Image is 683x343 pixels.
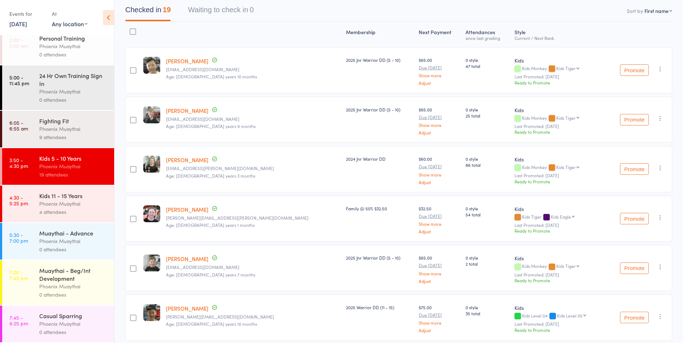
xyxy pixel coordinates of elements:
div: Kids 11 - 15 Years [39,192,108,200]
div: Personal Training [39,34,108,42]
img: image1726120203.png [143,106,160,123]
div: Phoenix Muaythai [39,125,108,133]
span: Age: [DEMOGRAPHIC_DATA] years 10 months [166,321,257,327]
div: $32.50 [419,205,460,234]
div: Events for [9,8,45,20]
div: Kids Tiger [556,165,576,169]
button: Promote [620,163,649,175]
img: image1738822920.png [143,205,160,222]
small: Due [DATE] [419,65,460,70]
a: 7:45 -8:25 pmCasual SparringPhoenix Muaythai0 attendees [2,306,114,342]
span: Age: [DEMOGRAPHIC_DATA] years 1 months [166,222,255,228]
small: bradley.mcvicar@gmail.com [166,215,340,220]
small: Last Promoted: [DATE] [515,321,603,326]
div: 0 attendees [39,50,108,59]
div: 2025 Jnr Warrior DD (5 - 10) [346,57,413,63]
span: 0 style [466,106,509,113]
time: 3:50 - 4:30 pm [9,157,28,169]
div: 9 attendees [39,133,108,141]
div: Fighting Fit [39,117,108,125]
button: Checked in19 [125,2,171,21]
span: 0 style [466,205,509,211]
span: 2 total [466,261,509,267]
div: 2024 Jnr Warrior DD [346,156,413,162]
div: At [52,8,87,20]
a: 7:00 -7:45 pmMuaythai - Beg/Int DevelopmentPhoenix Muaythai0 attendees [2,260,114,305]
small: sarahlouiseking15@gmail.com [166,116,340,122]
div: Phoenix Muaythai [39,200,108,208]
img: image1722410006.png [143,156,160,173]
div: Next Payment [416,25,463,44]
a: 5:00 -11:45 pm24 Hr Own Training Sign InPhoenix Muaythai0 attendees [2,65,114,110]
span: 54 total [466,211,509,218]
div: 0 attendees [39,328,108,336]
div: 0 attendees [39,245,108,253]
a: Adjust [419,180,460,184]
span: 0 style [466,57,509,63]
div: Family @ 50% $32.50 [346,205,413,211]
div: Kids Tiger [556,66,576,70]
a: Show more [419,73,460,78]
div: Ready to Promote [515,178,603,184]
span: Age: [DEMOGRAPHIC_DATA] years 3 months [166,173,255,179]
div: 24 Hr Own Training Sign In [39,72,108,87]
div: Phoenix Muaythai [39,237,108,245]
a: Show more [419,271,460,276]
div: $65.00 [419,106,460,135]
time: 5:00 - 11:45 pm [9,74,29,86]
div: Ready to Promote [515,79,603,86]
div: Membership [343,25,416,44]
small: Due [DATE] [419,263,460,268]
div: 19 [163,6,171,14]
button: Promote [620,114,649,125]
div: Kids Tiger [556,264,576,268]
button: Promote [620,262,649,274]
div: Ready to Promote [515,129,603,135]
img: image1722933865.png [143,304,160,321]
div: Kids Eagle [551,214,571,219]
div: Style [512,25,606,44]
small: Last Promoted: [DATE] [515,272,603,277]
div: since last grading [466,36,509,40]
div: Kids Level 04 [515,313,603,319]
div: Kids [515,57,603,64]
img: image1739258389.png [143,57,160,74]
div: Kids Tiger [556,115,576,120]
a: 4:30 -5:25 pmKids 11 - 15 YearsPhoenix Muaythai4 attendees [2,186,114,222]
a: Show more [419,320,460,325]
small: sara-hua@hotmail.com [166,314,340,319]
span: 25 total [466,113,509,119]
div: Kids [515,205,603,212]
div: Ready to Promote [515,277,603,283]
small: Due [DATE] [419,115,460,120]
button: Waiting to check in0 [188,2,253,21]
div: First name [644,7,669,14]
div: Kids Monkey [515,165,603,171]
div: $75.00 [419,304,460,333]
a: [PERSON_NAME] [166,305,208,312]
a: [PERSON_NAME] [166,107,208,114]
span: 0 style [466,255,509,261]
button: Promote [620,213,649,224]
img: image1756187443.png [143,255,160,271]
div: Any location [52,20,87,28]
div: Kids Monkey [515,264,603,270]
time: 7:45 - 8:25 pm [9,315,28,326]
a: Adjust [419,328,460,333]
time: 5:30 - 7:00 pm [9,232,28,243]
a: Show more [419,221,460,226]
div: Muaythai - Beg/Int Development [39,266,108,282]
div: Kids 5 - 10 Years [39,154,108,162]
span: 86 total [466,162,509,168]
div: 2025 Jnr Warrior DD (5 - 10) [346,255,413,261]
div: $65.00 [419,255,460,283]
label: Sort by [627,7,643,14]
span: 47 total [466,63,509,69]
div: Atten­dances [463,25,512,44]
a: 2:00 -3:00 amPersonal TrainingPhoenix Muaythai0 attendees [2,28,114,65]
div: Phoenix Muaythai [39,42,108,50]
time: 7:00 - 7:45 pm [9,269,28,281]
div: 4 attendees [39,208,108,216]
div: 2025 Warrior DD (11 - 15) [346,304,413,310]
a: Adjust [419,229,460,234]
